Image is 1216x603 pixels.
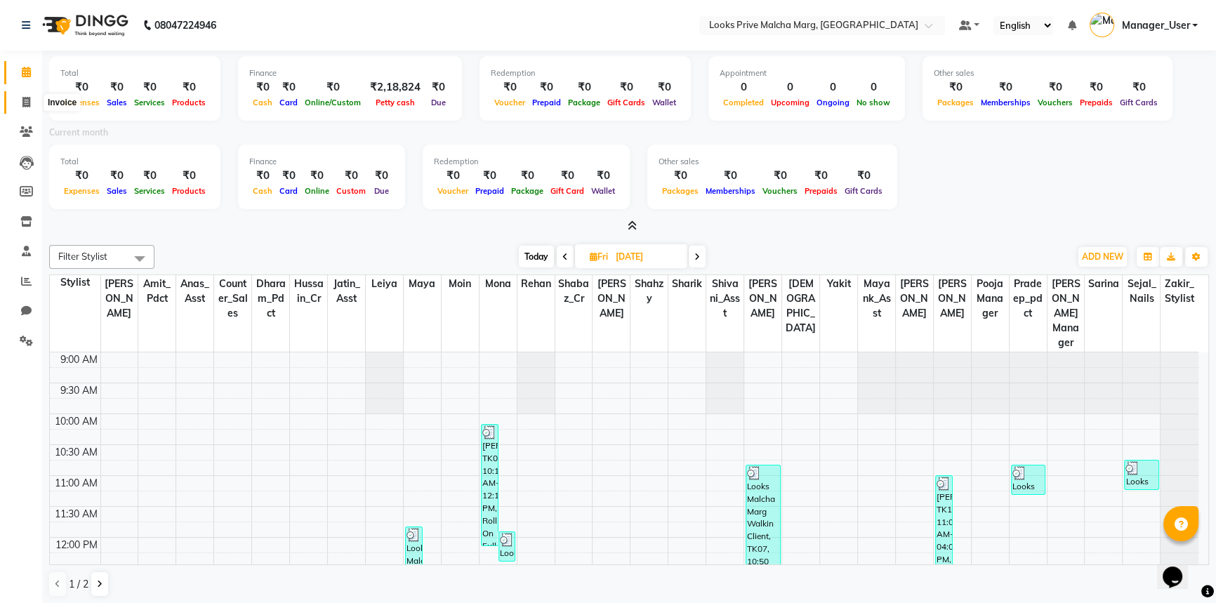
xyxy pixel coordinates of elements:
[813,98,853,107] span: Ongoing
[1161,275,1198,307] span: Zakir_Stylist
[588,186,619,196] span: Wallet
[659,168,702,184] div: ₹0
[168,98,209,107] span: Products
[1121,18,1189,33] span: Manager_User
[103,79,131,95] div: ₹0
[53,538,100,552] div: 12:00 PM
[290,275,327,307] span: Hussain_Cr
[480,275,517,293] span: Mona
[820,275,857,293] span: Yakit
[649,79,680,95] div: ₹0
[52,476,100,491] div: 11:00 AM
[491,98,529,107] span: Voucher
[767,98,813,107] span: Upcoming
[630,275,668,307] span: Shahzy
[1116,98,1161,107] span: Gift Cards
[977,79,1034,95] div: ₹0
[555,275,593,307] span: Shabaz_Cr
[249,98,276,107] span: Cash
[649,98,680,107] span: Wallet
[1123,275,1160,307] span: Sejal_Nails
[841,168,886,184] div: ₹0
[586,251,612,262] span: Fri
[744,275,781,322] span: [PERSON_NAME]
[366,275,403,293] span: Leiya
[801,168,841,184] div: ₹0
[131,186,168,196] span: Services
[934,275,971,322] span: [PERSON_NAME]
[547,186,588,196] span: Gift Card
[58,251,107,262] span: Filter Stylist
[69,577,88,592] span: 1 / 2
[434,156,619,168] div: Redemption
[782,275,819,337] span: [DEMOGRAPHIC_DATA]
[934,98,977,107] span: Packages
[1082,251,1123,262] span: ADD NEW
[301,186,333,196] span: Online
[1157,547,1202,589] iframe: chat widget
[706,275,744,322] span: Shivani_Asst
[934,79,977,95] div: ₹0
[508,168,547,184] div: ₹0
[702,168,759,184] div: ₹0
[491,67,680,79] div: Redemption
[720,98,767,107] span: Completed
[529,79,564,95] div: ₹0
[482,425,498,545] div: [PERSON_NAME], TK03, 10:10 AM-12:10 PM, Roll On Full Arms&UnderArms (₹1000),Roll On Full Legs (₹1...
[276,168,301,184] div: ₹0
[168,186,209,196] span: Products
[519,246,554,267] span: Today
[60,156,209,168] div: Total
[434,168,472,184] div: ₹0
[659,156,886,168] div: Other sales
[131,79,168,95] div: ₹0
[58,352,100,367] div: 9:00 AM
[1076,79,1116,95] div: ₹0
[44,94,80,111] div: Invoice
[60,67,209,79] div: Total
[858,275,895,322] span: Mayank_Asst
[131,168,168,184] div: ₹0
[720,67,894,79] div: Appointment
[60,186,103,196] span: Expenses
[328,275,365,307] span: Jatin_Asst
[36,6,132,45] img: logo
[1078,247,1127,267] button: ADD NEW
[564,79,604,95] div: ₹0
[301,98,364,107] span: Online/Custom
[252,275,289,322] span: Dharam_Pdct
[364,79,426,95] div: ₹2,18,824
[301,79,364,95] div: ₹0
[276,98,301,107] span: Card
[101,275,138,322] span: [PERSON_NAME]
[1125,460,1158,489] div: Looks Malcha Marg Walkin Client, TK01, 10:45 AM-11:15 AM, Nail Art Brush (₹500)
[168,168,209,184] div: ₹0
[472,168,508,184] div: ₹0
[333,168,369,184] div: ₹0
[1090,13,1114,37] img: Manager_User
[428,98,449,107] span: Due
[853,98,894,107] span: No show
[1085,275,1122,293] span: Sarina
[50,275,100,290] div: Stylist
[604,98,649,107] span: Gift Cards
[1010,275,1047,322] span: Pradeep_pdct
[491,79,529,95] div: ₹0
[1034,79,1076,95] div: ₹0
[853,79,894,95] div: 0
[52,507,100,522] div: 11:30 AM
[1012,465,1045,494] div: Looks Malcha Marg Walkin Client, TK02, 10:50 AM-11:20 AM, K Wash Shampoo(F) (₹300)
[60,168,103,184] div: ₹0
[972,275,1009,322] span: Pooja Manager
[249,79,276,95] div: ₹0
[767,79,813,95] div: 0
[1048,275,1085,352] span: [PERSON_NAME] Manager
[103,186,131,196] span: Sales
[472,186,508,196] span: Prepaid
[508,186,547,196] span: Package
[612,246,682,267] input: 2025-08-01
[702,186,759,196] span: Memberships
[517,275,555,293] span: Rehan
[214,275,251,322] span: Counter_Sales
[588,168,619,184] div: ₹0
